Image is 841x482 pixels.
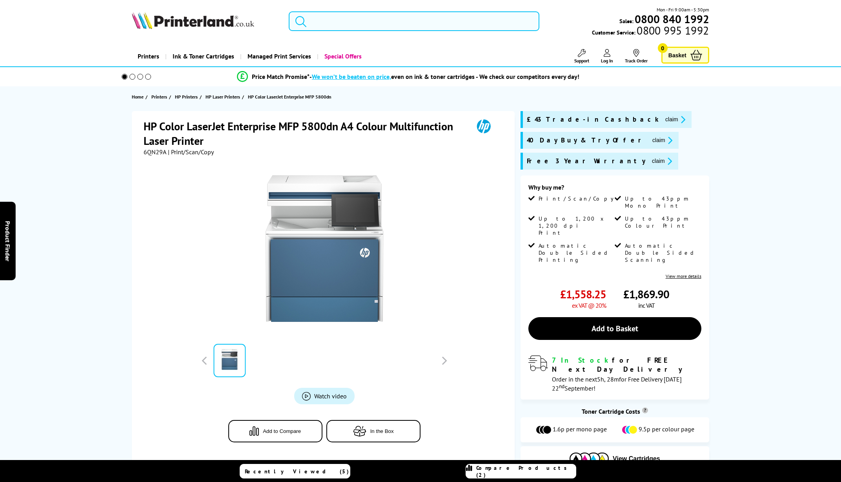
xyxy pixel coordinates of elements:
span: Sales: [619,17,633,25]
span: Print/Scan/Copy [539,195,619,202]
a: 0800 840 1992 [633,15,709,23]
sup: Cost per page [642,407,648,413]
a: Track Order [625,49,648,64]
a: Recently Viewed (5) [240,464,350,478]
span: HP Laser Printers [206,93,240,101]
span: HP Color LaserJet Enterprise MFP 5800dn [248,93,331,101]
span: ex VAT @ 20% [572,301,606,309]
a: Log In [601,49,613,64]
span: Add to Compare [263,428,301,434]
span: 0800 995 1992 [635,27,709,34]
div: Toner Cartridge Costs [521,407,709,415]
button: promo-description [650,136,675,145]
span: | Print/Scan/Copy [168,148,214,156]
span: inc VAT [638,301,655,309]
sup: nd [559,383,564,390]
a: Basket 0 [661,47,709,64]
span: Customer Service: [592,27,709,36]
img: Printerland Logo [132,12,254,29]
span: Free 3 Year Warranty [527,157,646,166]
span: 6QN29A [144,148,166,156]
span: Ink & Toner Cartridges [173,46,234,66]
div: Why buy me? [528,183,701,195]
a: HP Printers [175,93,200,101]
span: Up to 43ppm Colour Print [625,215,699,229]
button: View Cartridges [526,452,703,465]
img: Cartridges [570,453,609,465]
span: Compare Products (2) [476,464,576,478]
a: HP Color LaserJet Enterprise MFP 5800dn [248,93,333,101]
span: £1,869.90 [623,287,669,301]
b: 0800 840 1992 [635,12,709,26]
span: 1.6p per mono page [553,425,607,435]
span: £1,558.25 [560,287,606,301]
span: £43 Trade-in Cashback [527,115,659,124]
span: We won’t be beaten on price, [312,73,391,80]
a: Printers [132,46,165,66]
span: 5h, 28m [597,375,619,383]
span: Home [132,93,144,101]
a: HP Laser Printers [206,93,242,101]
h1: HP Color LaserJet Enterprise MFP 5800dn A4 Colour Multifunction Laser Printer [144,119,466,148]
span: In the Box [370,428,394,434]
img: HP [466,119,502,133]
span: Log In [601,58,613,64]
a: Support [574,49,589,64]
div: for FREE Next Day Delivery [552,356,701,374]
span: View Cartridges [613,455,660,462]
span: Up to 1,200 x 1,200 dpi Print [539,215,613,236]
span: Support [574,58,589,64]
a: Printers [151,93,169,101]
a: Ink & Toner Cartridges [165,46,240,66]
span: Recently Viewed (5) [245,468,349,475]
a: Managed Print Services [240,46,317,66]
span: HP Printers [175,93,198,101]
a: Home [132,93,146,101]
div: modal_delivery [528,356,701,392]
button: promo-description [650,157,674,166]
span: Up to 43ppm Mono Print [625,195,699,209]
div: - even on ink & toner cartridges - We check our competitors every day! [309,73,579,80]
span: 0 [658,43,668,53]
a: View more details [666,273,701,279]
a: Add to Basket [528,317,701,340]
span: Automatic Double Sided Scanning [625,242,699,263]
span: Order in the next for Free Delivery [DATE] 22 September! [552,375,682,392]
span: Basket [668,50,686,60]
span: Product Finder [4,221,12,261]
button: promo-description [663,115,688,124]
a: Printerland Logo [132,12,279,31]
img: HP Color LaserJet Enterprise MFP 5800dn [248,172,401,325]
span: Price Match Promise* [252,73,309,80]
span: Mon - Fri 9:00am - 5:30pm [657,6,709,13]
span: Watch video [314,392,347,400]
span: 7 In Stock [552,356,612,365]
button: Add to Compare [228,420,322,442]
button: In the Box [326,420,420,442]
span: 9.5p per colour page [639,425,694,435]
li: modal_Promise [111,70,706,84]
span: 40 Day Buy & Try Offer [527,136,646,145]
a: Special Offers [317,46,368,66]
a: Product_All_Videos [294,388,355,404]
span: Automatic Double Sided Printing [539,242,613,263]
a: Compare Products (2) [466,464,576,478]
span: Printers [151,93,167,101]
